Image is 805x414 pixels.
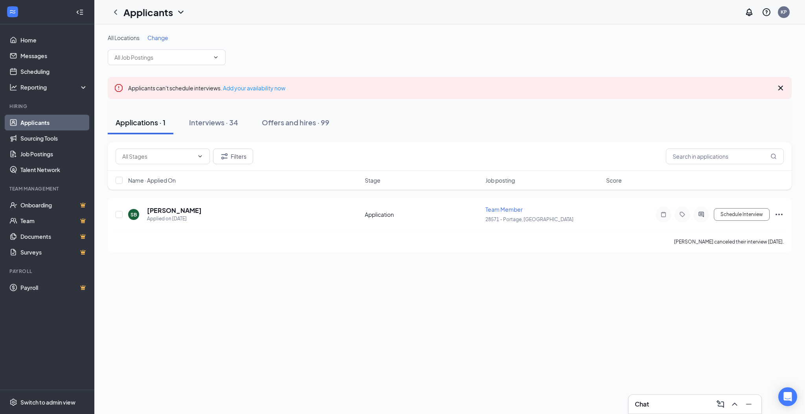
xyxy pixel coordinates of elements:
h3: Chat [635,400,649,409]
svg: ChevronLeft [111,7,120,17]
svg: Tag [678,211,687,218]
svg: Notifications [744,7,754,17]
div: Applications · 1 [116,117,165,127]
a: Talent Network [20,162,88,178]
div: Team Management [9,185,86,192]
svg: ChevronDown [197,153,203,159]
div: Switch to admin view [20,398,75,406]
div: [PERSON_NAME] canceled their interview [DATE]. [674,238,784,246]
a: Sourcing Tools [20,130,88,146]
a: Home [20,32,88,48]
input: All Job Postings [114,53,210,62]
svg: Note [659,211,668,218]
a: SurveysCrown [20,244,88,260]
svg: Cross [776,83,785,93]
svg: ComposeMessage [716,399,725,409]
a: PayrollCrown [20,280,88,295]
div: Offers and hires · 99 [262,117,329,127]
div: Reporting [20,83,88,91]
input: All Stages [122,152,194,161]
button: ChevronUp [728,398,741,410]
div: Payroll [9,268,86,275]
h5: [PERSON_NAME] [147,206,202,215]
svg: ChevronDown [213,54,219,60]
div: Application [365,211,481,218]
span: Name · Applied On [128,176,176,184]
button: ComposeMessage [714,398,727,410]
a: Job Postings [20,146,88,162]
a: Messages [20,48,88,64]
div: Applied on [DATE] [147,215,202,223]
svg: Filter [220,152,229,161]
svg: ChevronUp [730,399,739,409]
svg: Error [114,83,123,93]
svg: Collapse [76,8,84,16]
button: Minimize [743,398,755,410]
svg: Ellipses [774,210,784,219]
div: SB [130,211,137,218]
span: Job posting [485,176,515,184]
svg: WorkstreamLogo [9,8,17,16]
span: Score [606,176,622,184]
svg: ChevronDown [176,7,186,17]
div: KP [781,9,787,15]
button: Schedule Interview [714,208,770,221]
div: Interviews · 34 [189,117,238,127]
span: All Locations [108,34,140,41]
div: Open Intercom Messenger [778,387,797,406]
button: Filter Filters [213,148,253,164]
a: OnboardingCrown [20,197,88,213]
svg: QuestionInfo [762,7,771,17]
span: 28571 - Portage, [GEOGRAPHIC_DATA] [485,216,573,222]
a: Scheduling [20,64,88,79]
a: Applicants [20,115,88,130]
span: Change [147,34,168,41]
svg: ActiveChat [697,211,706,218]
span: Team Member [485,206,523,213]
span: Stage [365,176,380,184]
div: Hiring [9,103,86,110]
h1: Applicants [123,5,173,19]
span: Applicants can't schedule interviews. [128,84,285,92]
svg: MagnifyingGlass [770,153,777,159]
svg: Analysis [9,83,17,91]
a: DocumentsCrown [20,229,88,244]
a: TeamCrown [20,213,88,229]
svg: Settings [9,398,17,406]
input: Search in applications [666,148,784,164]
svg: Minimize [744,399,754,409]
a: Add your availability now [223,84,285,92]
